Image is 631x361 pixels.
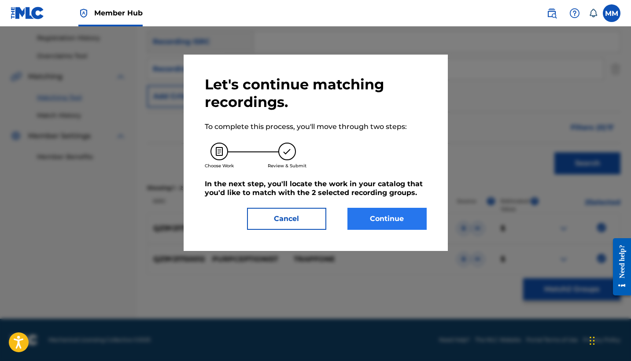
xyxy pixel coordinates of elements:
p: Choose Work [205,162,234,169]
img: Top Rightsholder [78,8,89,18]
a: Public Search [543,4,561,22]
img: 26af456c4569493f7445.svg [210,143,228,160]
div: Help [566,4,583,22]
img: 173f8e8b57e69610e344.svg [278,143,296,160]
p: To complete this process, you'll move through two steps: [205,122,427,132]
p: Review & Submit [268,162,306,169]
img: search [546,8,557,18]
button: Continue [347,208,427,230]
iframe: Chat Widget [587,319,631,361]
h5: In the next step, you'll locate the work in your catalog that you'd like to match with the 2 sele... [205,180,427,197]
h2: Let's continue matching recordings. [205,76,427,111]
button: Cancel [247,208,326,230]
img: help [569,8,580,18]
div: Drag [590,328,595,354]
div: Notifications [589,9,598,18]
div: User Menu [603,4,620,22]
span: Member Hub [94,8,143,18]
iframe: Resource Center [606,231,631,303]
img: MLC Logo [11,7,44,19]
